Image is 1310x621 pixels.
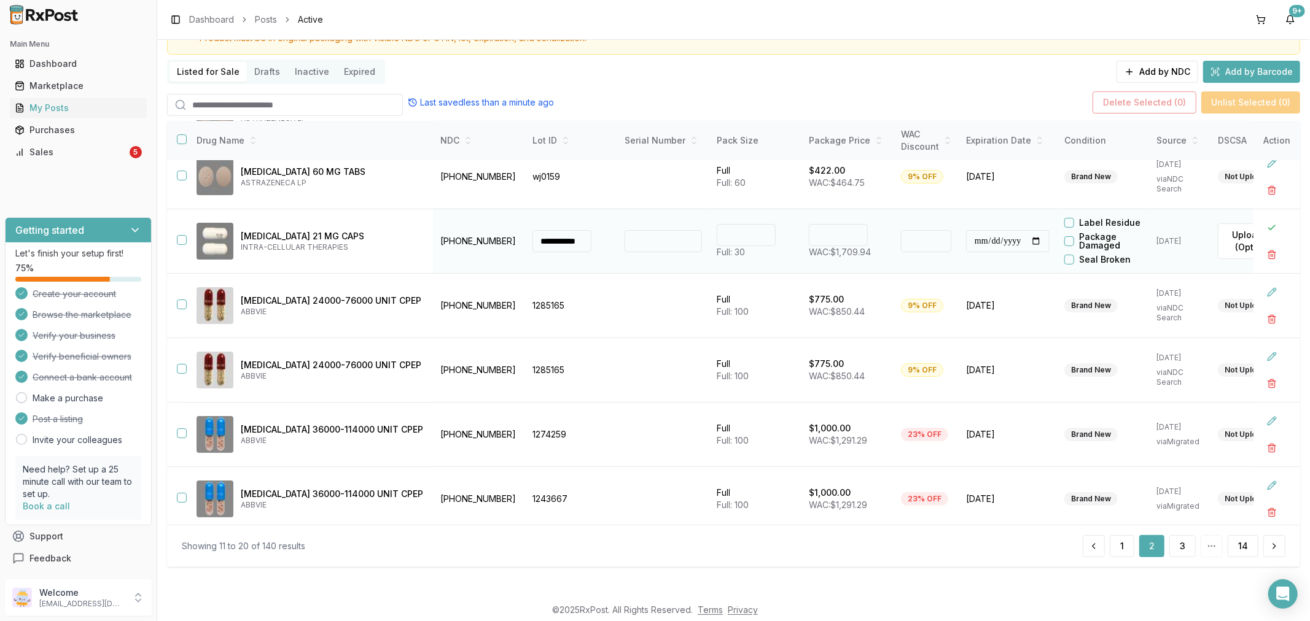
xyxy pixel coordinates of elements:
[10,119,147,141] a: Purchases
[241,295,423,307] p: [MEDICAL_DATA] 24000-76000 UNIT CPEP
[5,120,152,140] button: Purchases
[1079,233,1149,250] label: Package Damaged
[1261,308,1283,330] button: Delete
[901,299,943,312] div: 9% OFF
[1261,410,1283,432] button: Edit
[5,76,152,96] button: Marketplace
[1139,535,1164,557] button: 2
[809,247,871,257] span: WAC: $1,709.94
[5,525,152,547] button: Support
[1253,121,1300,161] th: Action
[433,209,525,274] td: [PHONE_NUMBER]
[197,158,233,195] img: Brilinta 60 MG TABS
[130,146,142,158] div: 5
[10,141,147,163] a: Sales5
[15,102,142,114] div: My Posts
[1156,174,1203,194] p: via NDC Search
[1156,236,1203,246] p: [DATE]
[809,422,851,434] p: $1,000.00
[15,262,34,274] span: 75 %
[39,599,125,609] p: [EMAIL_ADDRESS][DOMAIN_NAME]
[1261,152,1283,174] button: Edit
[809,487,851,499] p: $1,000.00
[1203,61,1300,83] button: Add by Barcode
[1064,170,1118,183] div: Brand New
[33,330,115,342] span: Verify your business
[337,62,383,82] button: Expired
[1218,428,1282,441] div: Not Uploaded
[197,416,233,453] img: Creon 36000-114000 UNIT CPEP
[809,499,867,510] span: WAC: $1,291.29
[241,359,423,371] p: [MEDICAL_DATA] 24000-76000 UNIT CPEP
[1156,160,1203,169] p: [DATE]
[197,223,233,260] img: Caplyta 21 MG CAPS
[525,145,617,209] td: wj0159
[1110,535,1134,557] button: 1
[709,145,801,209] td: Full
[189,13,234,26] a: Dashboard
[5,98,152,118] button: My Posts
[39,587,125,599] p: Welcome
[728,604,758,615] a: Privacy
[1281,10,1300,29] button: 9+
[241,307,423,317] p: ABBVIE
[241,436,423,445] p: ABBVIE
[170,62,247,82] button: Listed for Sale
[1156,353,1203,363] p: [DATE]
[33,392,103,404] a: Make a purchase
[809,435,867,445] span: WAC: $1,291.29
[1261,372,1283,395] button: Delete
[197,287,233,324] img: Creon 24000-76000 UNIT CPEP
[241,488,423,500] p: [MEDICAL_DATA] 36000-114000 UNIT CPEP
[1289,5,1305,17] div: 9+
[1218,363,1282,377] div: Not Uploaded
[1261,281,1283,303] button: Edit
[709,121,801,161] th: Pack Size
[1268,579,1298,609] div: Open Intercom Messenger
[1228,535,1258,557] button: 14
[5,142,152,162] button: Sales5
[1218,223,1295,259] button: Upload File (Optional)
[709,274,801,338] td: Full
[966,493,1050,505] span: [DATE]
[241,242,423,252] p: INTRA-CELLULAR THERAPIES
[525,403,617,467] td: 1274259
[709,403,801,467] td: Full
[709,467,801,531] td: Full
[1261,345,1283,368] button: Edit
[1156,501,1203,511] p: via Migrated
[1156,437,1203,447] p: via Migrated
[532,134,610,147] div: Lot ID
[33,309,131,321] span: Browse the marketplace
[15,80,142,92] div: Marketplace
[966,428,1050,441] span: [DATE]
[809,177,865,188] span: WAC: $464.75
[33,413,83,425] span: Post a listing
[1064,428,1118,441] div: Brand New
[241,500,423,510] p: ABBVIE
[33,288,116,300] span: Create your account
[901,170,943,183] div: 9% OFF
[1218,170,1282,183] div: Not Uploaded
[15,124,142,136] div: Purchases
[241,178,423,188] p: ASTRAZENECA LP
[1261,501,1283,523] button: Delete
[5,547,152,569] button: Feedback
[29,552,71,565] span: Feedback
[966,134,1050,147] div: Expiration Date
[433,274,525,338] td: [PHONE_NUMBER]
[717,306,749,317] span: Full: 100
[10,39,147,49] h2: Main Menu
[1156,288,1203,298] p: [DATE]
[241,166,423,178] p: [MEDICAL_DATA] 60 MG TABS
[809,358,844,370] p: $775.00
[717,247,745,257] span: Full: 30
[23,463,134,500] p: Need help? Set up a 25 minute call with our team to set up.
[247,62,287,82] button: Drafts
[12,588,32,607] img: User avatar
[241,423,423,436] p: [MEDICAL_DATA] 36000-114000 UNIT CPEP
[182,540,305,552] div: Showing 11 to 20 of 140 results
[1064,492,1118,506] div: Brand New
